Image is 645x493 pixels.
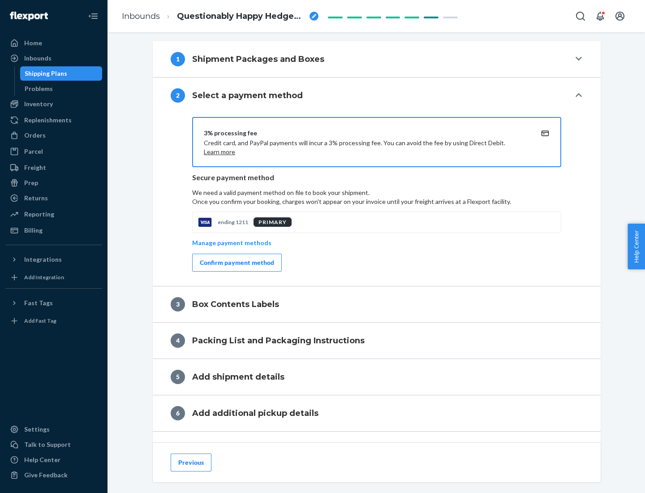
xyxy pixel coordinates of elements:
[171,52,185,66] div: 1
[5,176,102,190] a: Prep
[200,258,274,267] div: Confirm payment method
[5,422,102,437] a: Settings
[24,210,54,219] div: Reporting
[24,317,56,324] div: Add Fast Tag
[192,371,284,383] h4: Add shipment details
[171,454,211,471] button: Previous
[5,437,102,452] a: Talk to Support
[5,51,102,65] a: Inbounds
[24,39,42,48] div: Home
[24,116,72,125] div: Replenishments
[171,88,185,103] div: 2
[24,147,43,156] div: Parcel
[204,129,528,138] div: 3% processing fee
[171,370,185,384] div: 5
[115,3,326,30] ol: breadcrumbs
[153,359,601,395] button: 5Add shipment details
[192,53,324,65] h4: Shipment Packages and Boxes
[153,395,601,431] button: 6Add additional pickup details
[192,90,303,101] h4: Select a payment method
[10,12,48,21] img: Flexport logo
[5,97,102,111] a: Inventory
[24,99,53,108] div: Inventory
[628,224,645,269] button: Help Center
[5,113,102,127] a: Replenishments
[24,425,50,434] div: Settings
[24,163,46,172] div: Freight
[5,468,102,482] button: Give Feedback
[5,144,102,159] a: Parcel
[153,41,601,77] button: 1Shipment Packages and Boxes
[611,7,629,25] button: Open account menu
[204,138,528,156] p: Credit card, and PayPal payments will incur a 3% processing fee. You can avoid the fee by using D...
[24,471,68,480] div: Give Feedback
[5,223,102,238] a: Billing
[5,453,102,467] a: Help Center
[5,207,102,221] a: Reporting
[192,238,271,247] p: Manage payment methods
[171,297,185,311] div: 3
[5,160,102,175] a: Freight
[591,7,609,25] button: Open notifications
[24,178,38,187] div: Prep
[192,173,561,183] p: Secure payment method
[24,298,53,307] div: Fast Tags
[24,440,71,449] div: Talk to Support
[192,197,561,206] p: Once you confirm your booking, charges won't appear on your invoice until your freight arrives at...
[153,432,601,467] button: 7Shipping Quote
[24,54,52,63] div: Inbounds
[171,406,185,420] div: 6
[5,252,102,267] button: Integrations
[24,131,46,140] div: Orders
[192,407,318,419] h4: Add additional pickup details
[24,255,62,264] div: Integrations
[25,84,53,93] div: Problems
[192,298,279,310] h4: Box Contents Labels
[204,147,235,156] button: Learn more
[254,217,292,227] div: PRIMARY
[572,7,589,25] button: Open Search Box
[5,36,102,50] a: Home
[20,82,103,96] a: Problems
[171,333,185,348] div: 4
[153,286,601,322] button: 3Box Contents Labels
[84,7,102,25] button: Close Navigation
[153,323,601,359] button: 4Packing List and Packaging Instructions
[192,188,561,206] p: We need a valid payment method on file to book your shipment.
[192,335,365,346] h4: Packing List and Packaging Instructions
[24,226,43,235] div: Billing
[5,128,102,143] a: Orders
[5,314,102,328] a: Add Fast Tag
[24,455,60,464] div: Help Center
[122,11,160,21] a: Inbounds
[5,270,102,285] a: Add Integration
[24,194,48,203] div: Returns
[5,191,102,205] a: Returns
[25,69,67,78] div: Shipping Plans
[5,296,102,310] button: Fast Tags
[20,66,103,81] a: Shipping Plans
[192,254,282,272] button: Confirm payment method
[177,11,306,22] span: Questionably Happy Hedgehog
[24,273,64,281] div: Add Integration
[153,78,601,113] button: 2Select a payment method
[218,218,248,226] p: ending 1211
